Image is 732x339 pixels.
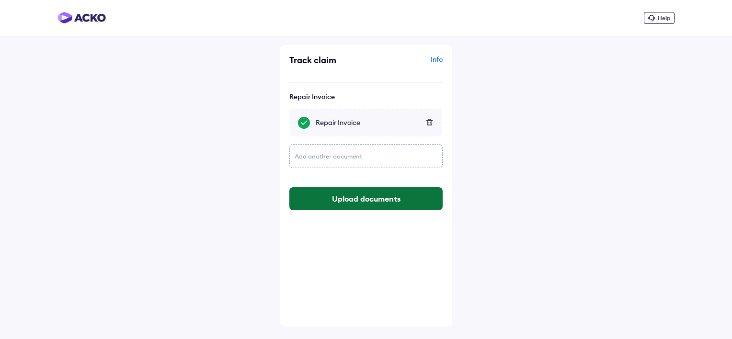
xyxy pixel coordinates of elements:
button: Upload documents [289,187,443,210]
img: horizontal-gradient.png [57,12,106,23]
div: Repair Invoice [289,92,443,101]
div: Repair Invoice [316,118,434,127]
span: Help [658,14,670,22]
div: Info [368,55,443,73]
div: Track claim [289,55,364,66]
div: Add another document [289,144,443,168]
